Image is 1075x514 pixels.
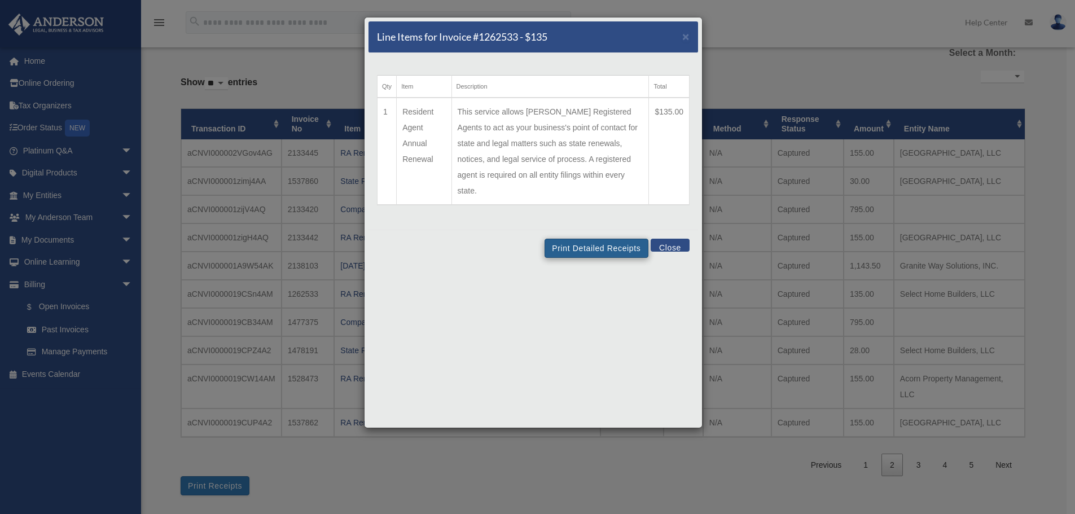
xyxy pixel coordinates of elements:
[397,98,451,205] td: Resident Agent Annual Renewal
[649,98,690,205] td: $135.00
[682,30,690,43] span: ×
[682,30,690,42] button: Close
[451,76,649,98] th: Description
[378,98,397,205] td: 1
[377,30,547,44] h5: Line Items for Invoice #1262533 - $135
[651,239,690,252] button: Close
[545,239,648,258] button: Print Detailed Receipts
[649,76,690,98] th: Total
[451,98,649,205] td: This service allows [PERSON_NAME] Registered Agents to act as your business's point of contact fo...
[397,76,451,98] th: Item
[378,76,397,98] th: Qty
